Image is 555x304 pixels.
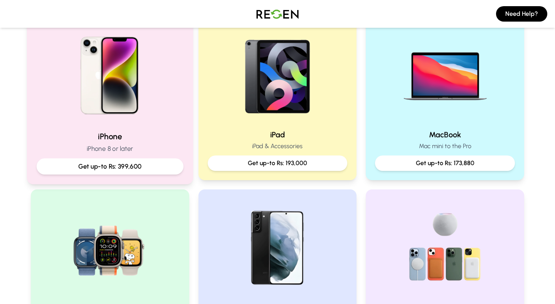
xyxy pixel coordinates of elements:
button: Need Help? [496,6,547,22]
img: Logo [251,3,304,25]
img: Accessories [396,199,494,297]
img: iPad [228,24,327,123]
h2: MacBook [375,129,515,140]
img: MacBook [396,24,494,123]
p: Get up-to Rs: 399,600 [43,162,177,171]
h2: iPhone [37,131,183,142]
p: iPad & Accessories [208,142,348,151]
h2: iPad [208,129,348,140]
p: Mac mini to the Pro [375,142,515,151]
img: Watch [61,199,159,297]
img: iPhone [58,21,162,125]
img: Samsung [228,199,327,297]
p: iPhone 8 or later [37,144,183,154]
p: Get up-to Rs: 173,880 [381,159,509,168]
p: Get up-to Rs: 193,000 [214,159,341,168]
